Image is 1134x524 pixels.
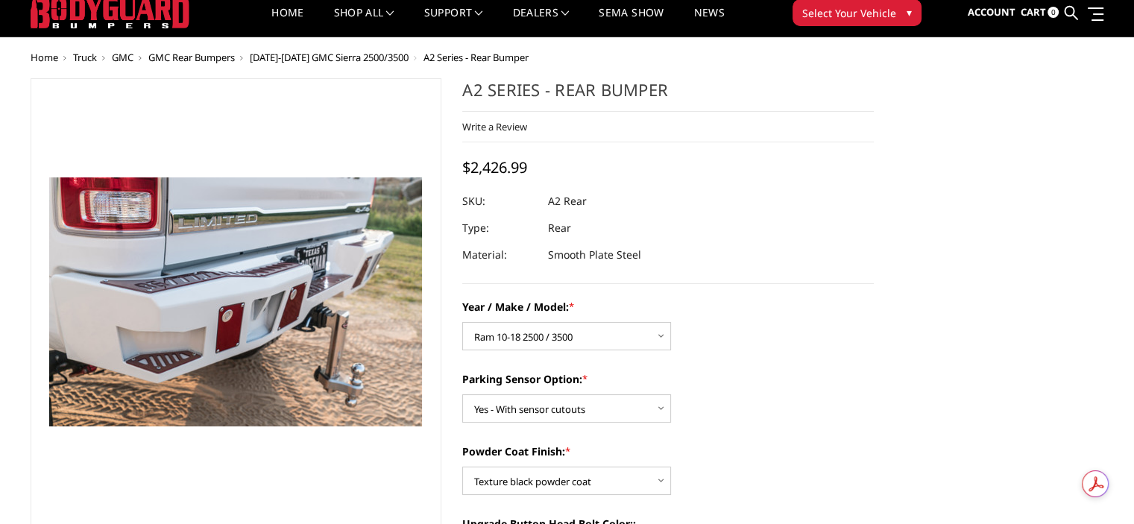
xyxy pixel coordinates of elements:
span: A2 Series - Rear Bumper [423,51,529,64]
label: Powder Coat Finish: [462,443,874,459]
span: Cart [1020,5,1045,19]
a: [DATE]-[DATE] GMC Sierra 2500/3500 [250,51,409,64]
a: Truck [73,51,97,64]
label: Parking Sensor Option: [462,371,874,387]
a: News [693,7,724,37]
dd: A2 Rear [548,188,587,215]
dt: Material: [462,242,537,268]
a: Home [271,7,303,37]
a: Write a Review [462,120,527,133]
span: ▾ [907,4,912,20]
span: Select Your Vehicle [802,5,896,21]
span: 0 [1048,7,1059,18]
h1: A2 Series - Rear Bumper [462,78,874,112]
span: $2,426.99 [462,157,527,177]
label: Year / Make / Model: [462,299,874,315]
a: GMC Rear Bumpers [148,51,235,64]
dt: Type: [462,215,537,242]
dd: Smooth Plate Steel [548,242,641,268]
a: Home [31,51,58,64]
a: Support [424,7,483,37]
span: Account [967,5,1015,19]
a: SEMA Show [599,7,664,37]
a: GMC [112,51,133,64]
a: Dealers [513,7,570,37]
dt: SKU: [462,188,537,215]
a: shop all [334,7,394,37]
dd: Rear [548,215,571,242]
